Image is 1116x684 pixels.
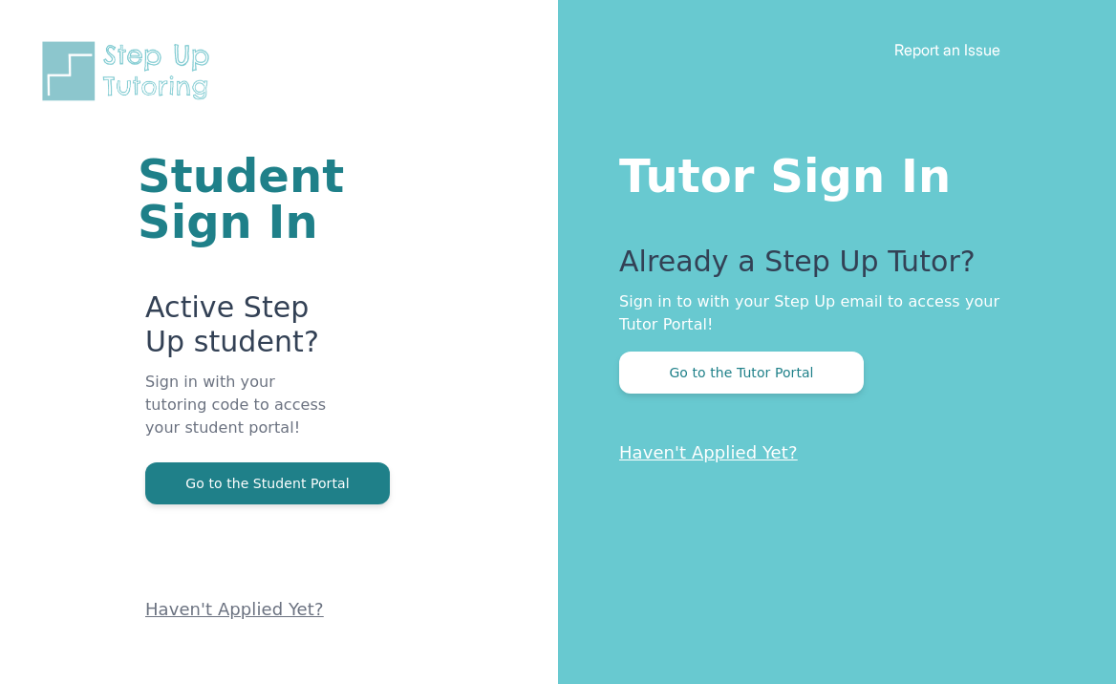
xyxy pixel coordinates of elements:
[619,290,1040,336] p: Sign in to with your Step Up email to access your Tutor Portal!
[38,38,222,104] img: Step Up Tutoring horizontal logo
[619,352,864,394] button: Go to the Tutor Portal
[619,145,1040,199] h1: Tutor Sign In
[145,599,324,619] a: Haven't Applied Yet?
[145,371,329,462] p: Sign in with your tutoring code to access your student portal!
[145,290,329,371] p: Active Step Up student?
[619,363,864,381] a: Go to the Tutor Portal
[619,245,1040,290] p: Already a Step Up Tutor?
[138,153,329,245] h1: Student Sign In
[145,462,390,504] button: Go to the Student Portal
[619,442,798,462] a: Haven't Applied Yet?
[145,474,390,492] a: Go to the Student Portal
[894,40,1000,59] a: Report an Issue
